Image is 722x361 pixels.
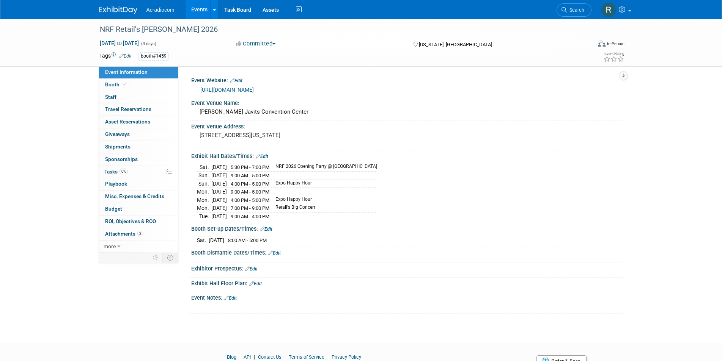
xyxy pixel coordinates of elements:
a: Edit [224,295,237,301]
span: 9:00 AM - 5:00 PM [231,189,269,195]
a: Search [557,3,591,17]
span: | [252,354,257,360]
span: [US_STATE], [GEOGRAPHIC_DATA] [419,42,492,47]
a: Booth [99,79,178,91]
div: Exhibit Hall Dates/Times: [191,150,623,160]
span: 0% [120,169,128,174]
span: Sponsorships [105,156,138,162]
span: (3 days) [140,41,156,46]
div: Event Format [547,39,625,51]
span: 4:00 PM - 5:00 PM [231,181,269,187]
a: Edit [119,53,132,59]
a: Terms of Service [289,354,324,360]
td: Sat. [197,163,211,172]
span: | [238,354,242,360]
td: Expo Happy Hour [271,196,377,204]
div: In-Person [607,41,624,47]
a: Tasks0% [99,166,178,178]
div: Event Venue Name: [191,97,623,107]
span: 9:00 AM - 5:00 PM [231,173,269,178]
a: Event Information [99,66,178,78]
div: Event Notes: [191,292,623,302]
a: Asset Reservations [99,116,178,128]
a: Budget [99,203,178,215]
span: more [104,243,116,249]
a: more [99,241,178,253]
a: Edit [249,281,262,286]
span: Attachments [105,231,143,237]
a: Playbook [99,178,178,190]
span: | [326,354,330,360]
a: Attachments2 [99,228,178,240]
span: Tasks [104,169,128,175]
span: Acradiocom [146,7,175,13]
td: Mon. [197,196,211,204]
td: Retail's Big Concert [271,204,377,213]
a: Sponsorships [99,153,178,166]
td: Expo Happy Hour [271,180,377,188]
div: Event Rating [604,52,624,56]
div: Booth Set-up Dates/Times: [191,223,623,233]
a: Privacy Policy [332,354,361,360]
span: Misc. Expenses & Credits [105,193,164,199]
span: Event Information [105,69,148,75]
span: to [116,40,123,46]
span: Playbook [105,181,127,187]
div: NRF Retail's [PERSON_NAME] 2026 [97,23,580,36]
a: Edit [260,227,272,232]
div: Booth Dismantle Dates/Times: [191,247,623,257]
pre: [STREET_ADDRESS][US_STATE] [200,132,363,139]
span: Travel Reservations [105,106,151,112]
a: Contact Us [258,354,282,360]
span: Search [567,7,584,13]
span: Booth [105,81,128,88]
span: 7:00 PM - 9:00 PM [231,205,269,211]
div: Event Venue Address: [191,121,623,130]
a: Shipments [99,141,178,153]
td: [DATE] [211,163,227,172]
a: Edit [256,154,268,159]
td: Mon. [197,204,211,213]
img: Ronald Tralle [601,3,616,17]
span: 8:00 AM - 5:00 PM [228,238,267,243]
i: Booth reservation complete [123,82,127,86]
span: | [283,354,288,360]
img: ExhibitDay [99,6,137,14]
a: Edit [268,250,281,256]
td: Tue. [197,212,211,220]
td: Toggle Event Tabs [162,253,178,263]
div: Event Website: [191,75,623,84]
td: [DATE] [211,188,227,196]
span: 2 [137,231,143,236]
td: [DATE] [211,212,227,220]
a: [URL][DOMAIN_NAME] [200,87,254,93]
span: Staff [105,94,116,100]
img: Format-Inperson.png [598,41,606,47]
td: [DATE] [211,172,227,180]
td: Personalize Event Tab Strip [149,253,163,263]
td: [DATE] [211,196,227,204]
a: Blog [227,354,236,360]
div: Exhibitor Prospectus: [191,263,623,273]
div: Exhibit Hall Floor Plan: [191,278,623,288]
span: 5:30 PM - 7:00 PM [231,164,269,170]
button: Committed [233,40,278,48]
a: Travel Reservations [99,103,178,116]
span: Budget [105,206,122,212]
td: [DATE] [211,204,227,213]
span: Shipments [105,144,131,150]
td: [DATE] [211,180,227,188]
a: ROI, Objectives & ROO [99,216,178,228]
a: Giveaways [99,128,178,141]
td: [DATE] [209,236,224,244]
td: Sat. [197,236,209,244]
td: NRF 2026 Opening Party @ [GEOGRAPHIC_DATA] [271,163,377,172]
span: ROI, Objectives & ROO [105,218,156,224]
div: [PERSON_NAME] Javits Convention Center [197,106,617,118]
span: 4:00 PM - 5:00 PM [231,197,269,203]
span: Giveaways [105,131,130,137]
a: Misc. Expenses & Credits [99,191,178,203]
td: Sun. [197,180,211,188]
td: Sun. [197,172,211,180]
span: 9:00 AM - 4:00 PM [231,214,269,219]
